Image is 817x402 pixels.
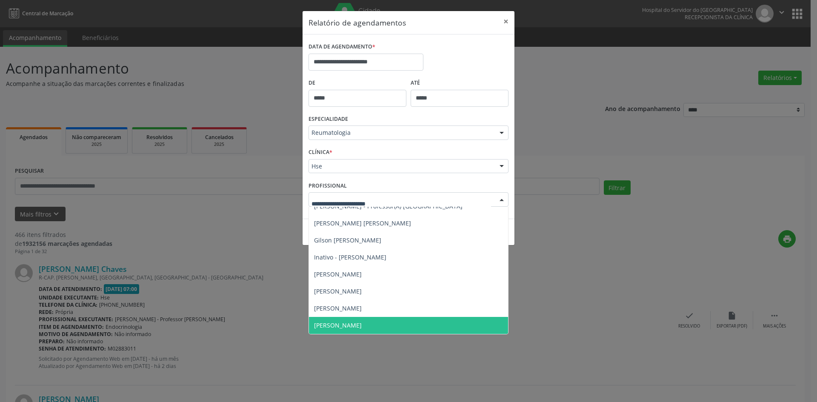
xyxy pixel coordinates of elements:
[309,40,375,54] label: DATA DE AGENDAMENTO
[314,287,362,295] span: [PERSON_NAME]
[309,146,332,159] label: CLÍNICA
[314,253,386,261] span: Inativo - [PERSON_NAME]
[311,128,491,137] span: Reumatologia
[309,77,406,90] label: De
[309,17,406,28] h5: Relatório de agendamentos
[314,219,411,227] span: [PERSON_NAME] [PERSON_NAME]
[309,113,348,126] label: ESPECIALIDADE
[314,270,362,278] span: [PERSON_NAME]
[314,236,381,244] span: Gilson [PERSON_NAME]
[314,304,362,312] span: [PERSON_NAME]
[411,77,508,90] label: ATÉ
[309,179,347,192] label: PROFISSIONAL
[497,11,514,32] button: Close
[311,162,491,171] span: Hse
[314,321,362,329] span: [PERSON_NAME]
